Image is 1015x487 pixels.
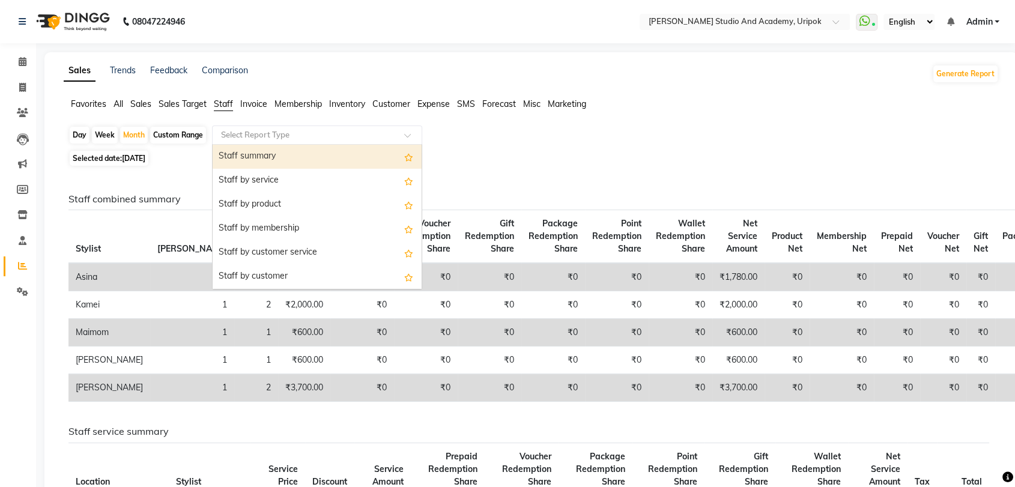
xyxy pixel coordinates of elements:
td: ₹0 [920,319,966,346]
h6: Staff combined summary [68,193,989,205]
td: ₹0 [458,291,521,319]
span: Membership [274,98,322,109]
td: 1 [150,346,234,374]
td: ₹0 [330,374,394,402]
td: ₹0 [458,319,521,346]
td: ₹0 [521,291,585,319]
td: ₹0 [765,374,810,402]
td: ₹0 [966,319,995,346]
a: Comparison [202,65,248,76]
td: ₹600.00 [712,346,765,374]
td: ₹0 [874,374,920,402]
td: ₹0 [521,263,585,291]
td: ₹0 [649,346,712,374]
span: Stylist [176,476,201,487]
div: Staff by product [213,193,422,217]
span: Prepaid Net [881,231,913,254]
td: ₹0 [874,263,920,291]
td: 2 [234,374,278,402]
span: Expense [417,98,450,109]
span: Gift Net [974,231,988,254]
td: ₹600.00 [278,319,330,346]
td: ₹0 [585,291,649,319]
td: ₹0 [966,291,995,319]
td: [PERSON_NAME] [68,374,150,402]
td: ₹0 [585,346,649,374]
td: ₹2,000.00 [712,291,765,319]
span: Forecast [482,98,516,109]
span: Add this report to Favorites List [404,150,413,164]
span: Inventory [329,98,365,109]
td: ₹0 [521,346,585,374]
td: ₹0 [810,291,874,319]
span: Location [76,476,110,487]
td: ₹0 [966,374,995,402]
div: Staff by customer service [213,241,422,265]
td: ₹0 [765,346,810,374]
ng-dropdown-panel: Options list [212,144,422,289]
td: ₹0 [330,291,394,319]
span: Add this report to Favorites List [404,222,413,236]
td: ₹0 [521,319,585,346]
div: Staff by customer [213,265,422,289]
div: Staff by membership [213,217,422,241]
button: Generate Report [933,65,998,82]
td: ₹600.00 [712,319,765,346]
td: ₹0 [649,374,712,402]
span: Invoice [240,98,267,109]
span: Selected date: [70,151,148,166]
b: 08047224946 [132,5,185,38]
td: [PERSON_NAME] [68,346,150,374]
a: Trends [110,65,136,76]
span: Package Redemption Share [529,218,578,254]
span: Voucher Redemption Share [401,218,450,254]
span: Customer [372,98,410,109]
span: Product Net [772,231,802,254]
span: All [114,98,123,109]
span: [PERSON_NAME] [157,243,227,254]
td: 1 [234,319,278,346]
td: ₹0 [810,263,874,291]
td: 2 [234,291,278,319]
span: SMS [457,98,475,109]
span: Package Redemption Share [576,451,625,487]
td: 1 [234,346,278,374]
td: ₹0 [810,319,874,346]
td: ₹0 [920,263,966,291]
td: ₹0 [920,374,966,402]
a: Feedback [150,65,187,76]
td: ₹0 [765,319,810,346]
td: ₹0 [920,291,966,319]
span: Voucher Redemption Share [501,451,551,487]
td: ₹0 [649,319,712,346]
td: ₹0 [874,291,920,319]
span: Marketing [548,98,586,109]
td: ₹0 [966,346,995,374]
td: ₹0 [649,291,712,319]
td: ₹0 [394,374,458,402]
span: Wallet Redemption Share [656,218,705,254]
span: Gift Redemption Share [719,451,768,487]
td: ₹0 [585,263,649,291]
td: ₹0 [920,346,966,374]
td: ₹0 [966,263,995,291]
td: 1 [150,319,234,346]
td: ₹3,700.00 [712,374,765,402]
td: ₹0 [810,374,874,402]
td: ₹0 [330,319,394,346]
span: Misc [523,98,541,109]
span: Point Redemption Share [648,451,697,487]
td: ₹0 [585,319,649,346]
div: Staff summary [213,145,422,169]
div: Custom Range [150,127,206,144]
span: Point Redemption Share [592,218,641,254]
td: Kamei [68,291,150,319]
span: Membership Net [817,231,867,254]
span: Staff [214,98,233,109]
span: Sales Target [159,98,207,109]
span: Add this report to Favorites List [404,174,413,188]
span: Total [962,476,982,487]
span: Add this report to Favorites List [404,198,413,212]
span: Wallet Redemption Share [792,451,841,487]
td: ₹0 [458,263,521,291]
